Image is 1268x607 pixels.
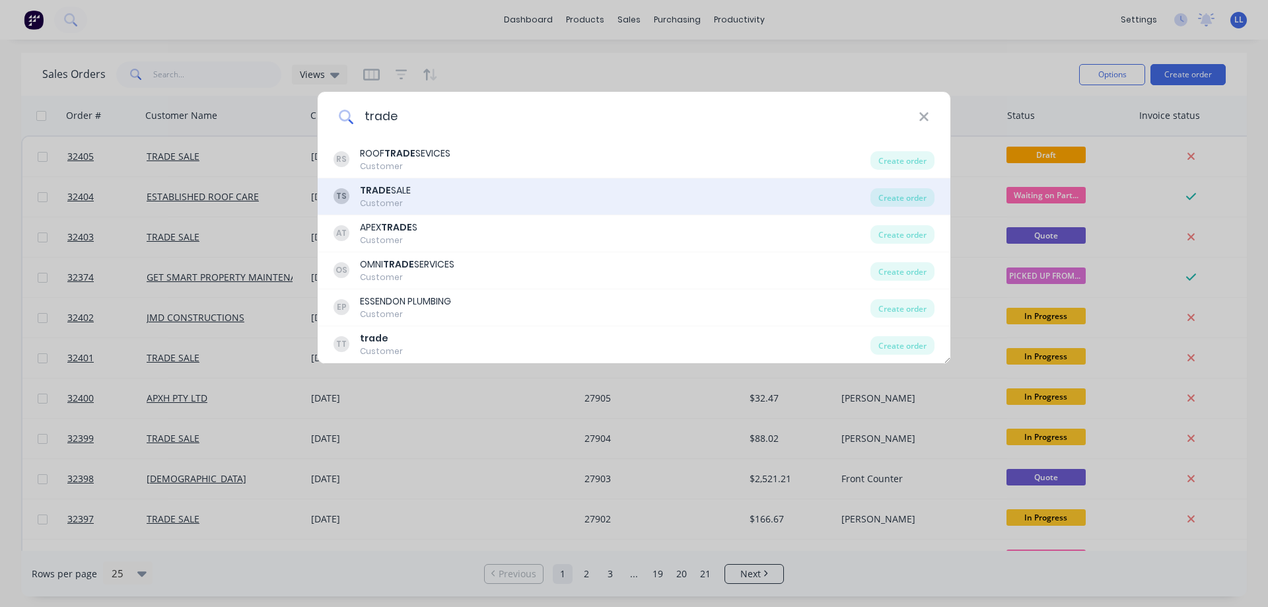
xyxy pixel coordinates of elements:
div: Create order [870,336,934,355]
div: Create order [870,299,934,318]
div: EP [334,299,349,315]
div: Customer [360,234,417,246]
b: trade [360,332,388,345]
input: Enter a customer name to create a new order... [353,92,919,141]
div: ROOF SEVICES [360,147,450,161]
div: Create order [870,188,934,207]
div: TT [334,336,349,352]
div: Create order [870,262,934,281]
div: Customer [360,308,451,320]
div: Customer [360,197,411,209]
b: TRADE [384,147,415,160]
div: Customer [360,271,454,283]
b: TRADE [360,184,391,197]
div: APEX S [360,221,417,234]
div: OMNI SERVICES [360,258,454,271]
div: OS [334,262,349,278]
div: SALE [360,184,411,197]
b: TRADE [381,221,412,234]
div: TS [334,188,349,204]
div: Create order [870,151,934,170]
div: Customer [360,345,403,357]
div: ESSENDON PLUMBING [360,295,451,308]
b: TRADE [383,258,414,271]
div: RS [334,151,349,167]
div: AT [334,225,349,241]
div: Create order [870,225,934,244]
div: Customer [360,161,450,172]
